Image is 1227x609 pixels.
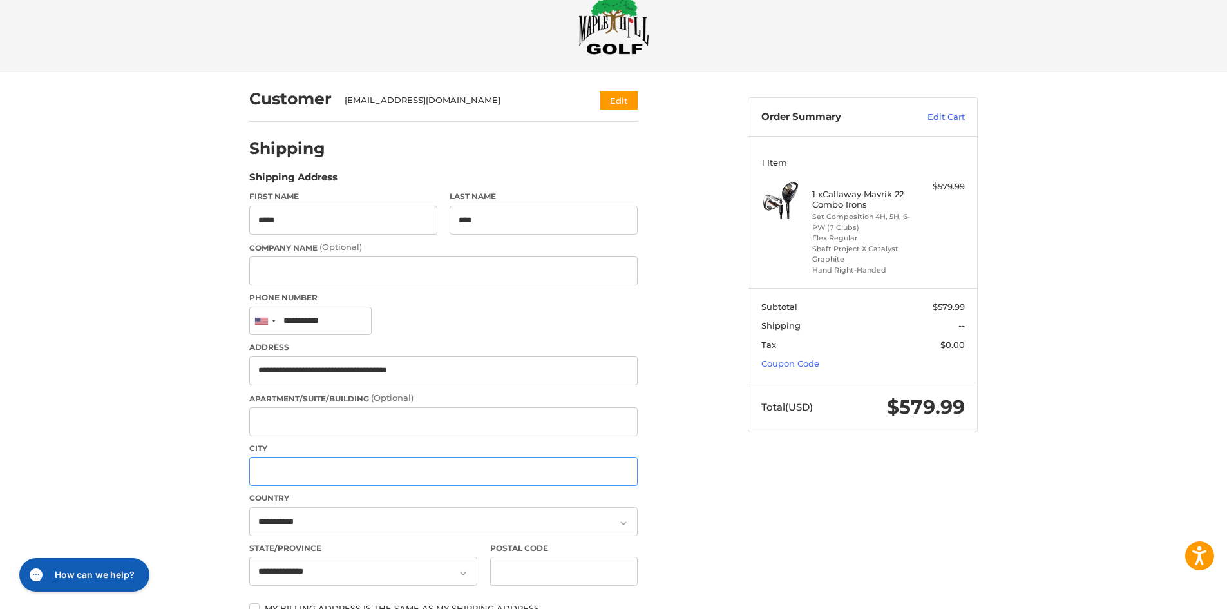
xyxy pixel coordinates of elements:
label: Country [249,492,638,504]
li: Set Composition 4H, 5H, 6-PW (7 Clubs) [812,211,911,233]
span: Subtotal [761,302,797,312]
legend: Shipping Address [249,170,338,191]
label: Apartment/Suite/Building [249,392,638,405]
span: Shipping [761,320,801,331]
label: Postal Code [490,543,638,554]
small: (Optional) [371,392,414,403]
label: Address [249,342,638,353]
span: Total (USD) [761,401,813,413]
label: Phone Number [249,292,638,304]
small: (Optional) [319,242,362,252]
h2: Customer [249,89,332,109]
h3: Order Summary [761,111,900,124]
label: Company Name [249,241,638,254]
div: $579.99 [914,180,965,193]
h4: 1 x Callaway Mavrik 22 Combo Irons [812,189,911,210]
button: Edit [600,91,638,110]
label: City [249,443,638,454]
span: $0.00 [940,340,965,350]
li: Flex Regular [812,233,911,244]
div: United States: +1 [250,307,280,335]
span: Tax [761,340,776,350]
div: [EMAIL_ADDRESS][DOMAIN_NAME] [345,94,576,107]
a: Edit Cart [900,111,965,124]
label: State/Province [249,543,477,554]
h3: 1 Item [761,157,965,168]
li: Hand Right-Handed [812,265,911,276]
span: $579.99 [887,395,965,419]
label: Last Name [450,191,638,202]
li: Shaft Project X Catalyst Graphite [812,244,911,265]
span: $579.99 [933,302,965,312]
span: -- [958,320,965,331]
a: Coupon Code [761,358,819,369]
h2: Shipping [249,139,325,159]
label: First Name [249,191,437,202]
iframe: Gorgias live chat messenger [13,554,153,596]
